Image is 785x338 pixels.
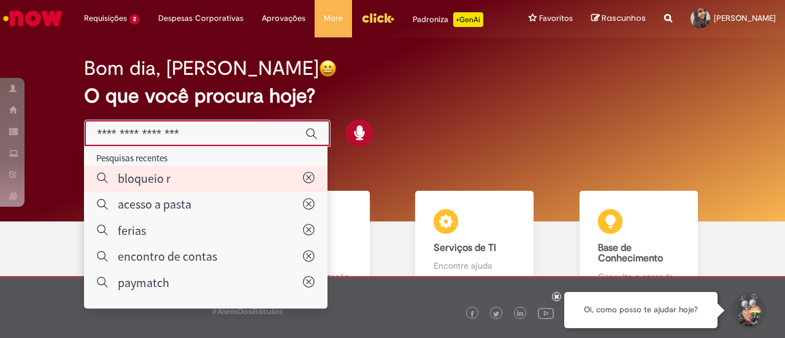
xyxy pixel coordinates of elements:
span: Favoritos [539,12,573,25]
h2: O que você procura hoje? [84,85,700,107]
span: Aprovações [262,12,305,25]
span: More [324,12,343,25]
span: Despesas Corporativas [158,12,243,25]
b: Serviços de TI [434,242,496,254]
img: click_logo_yellow_360x200.png [361,9,394,27]
button: Iniciar Conversa de Suporte [730,292,767,329]
div: Oi, como posso te ajudar hoje? [564,292,718,328]
p: Encontre ajuda [434,259,515,272]
img: logo_footer_twitter.png [493,311,499,317]
a: Tirar dúvidas Tirar dúvidas com Lupi Assist e Gen Ai [64,191,229,297]
p: +GenAi [453,12,483,27]
img: ServiceNow [1,6,64,31]
img: happy-face.png [319,60,337,77]
span: [PERSON_NAME] [714,13,776,23]
a: Rascunhos [591,13,646,25]
img: logo_footer_facebook.png [469,311,475,317]
span: Rascunhos [602,12,646,24]
p: Consulte e aprenda [598,271,680,283]
a: Serviços de TI Encontre ajuda [392,191,557,297]
div: Padroniza [413,12,483,27]
h2: Bom dia, [PERSON_NAME] [84,58,319,79]
img: logo_footer_youtube.png [538,305,554,321]
span: 2 [129,14,140,25]
img: logo_footer_linkedin.png [517,310,523,318]
b: Base de Conhecimento [598,242,663,265]
span: Requisições [84,12,127,25]
a: Base de Conhecimento Consulte e aprenda [557,191,721,297]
